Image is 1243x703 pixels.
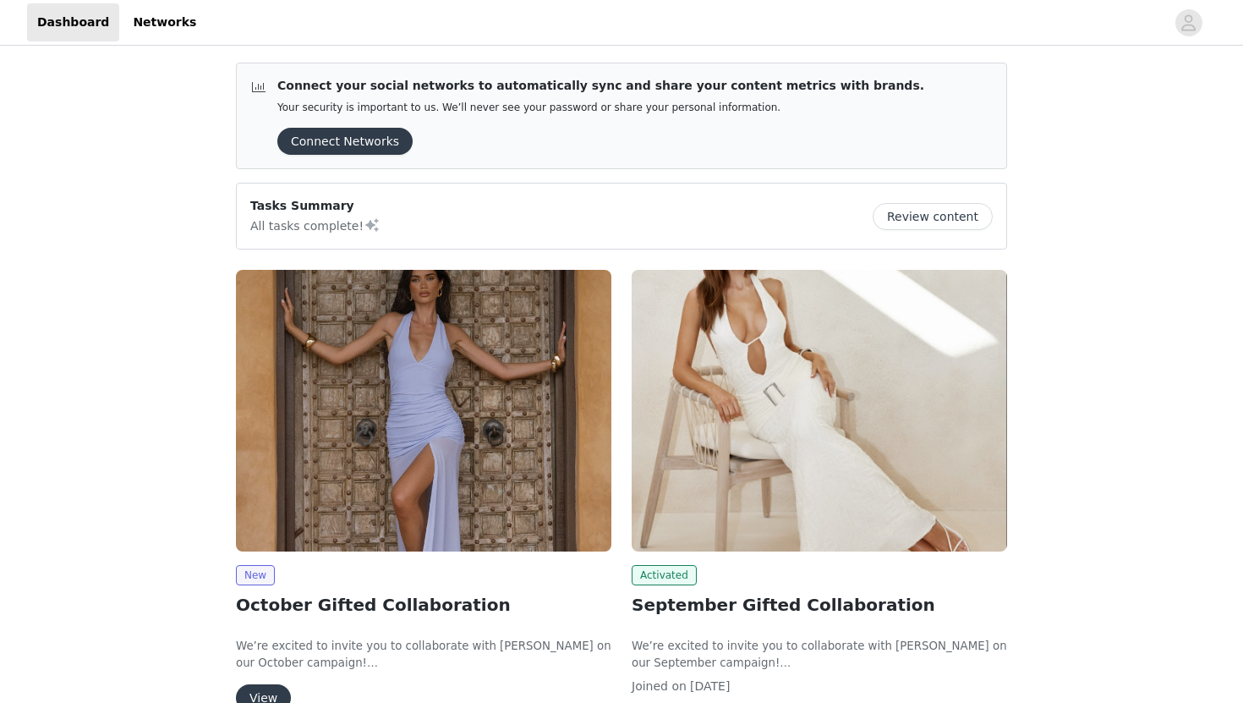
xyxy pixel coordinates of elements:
span: Activated [632,565,697,585]
a: Dashboard [27,3,119,41]
p: Tasks Summary [250,197,381,215]
span: We’re excited to invite you to collaborate with [PERSON_NAME] on our September campaign! [632,640,1007,669]
span: New [236,565,275,585]
span: Joined on [632,679,687,693]
img: Peppermayo EU [236,270,611,552]
button: Review content [873,203,993,230]
a: Networks [123,3,206,41]
h2: September Gifted Collaboration [632,592,1007,618]
span: We’re excited to invite you to collaborate with [PERSON_NAME] on our October campaign! [236,640,611,669]
p: Your security is important to us. We’ll never see your password or share your personal information. [277,102,924,114]
p: All tasks complete! [250,215,381,235]
div: avatar [1180,9,1196,36]
img: Peppermayo EU [632,270,1007,552]
h2: October Gifted Collaboration [236,592,611,618]
p: Connect your social networks to automatically sync and share your content metrics with brands. [277,77,924,95]
span: [DATE] [690,679,730,693]
button: Connect Networks [277,128,413,155]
